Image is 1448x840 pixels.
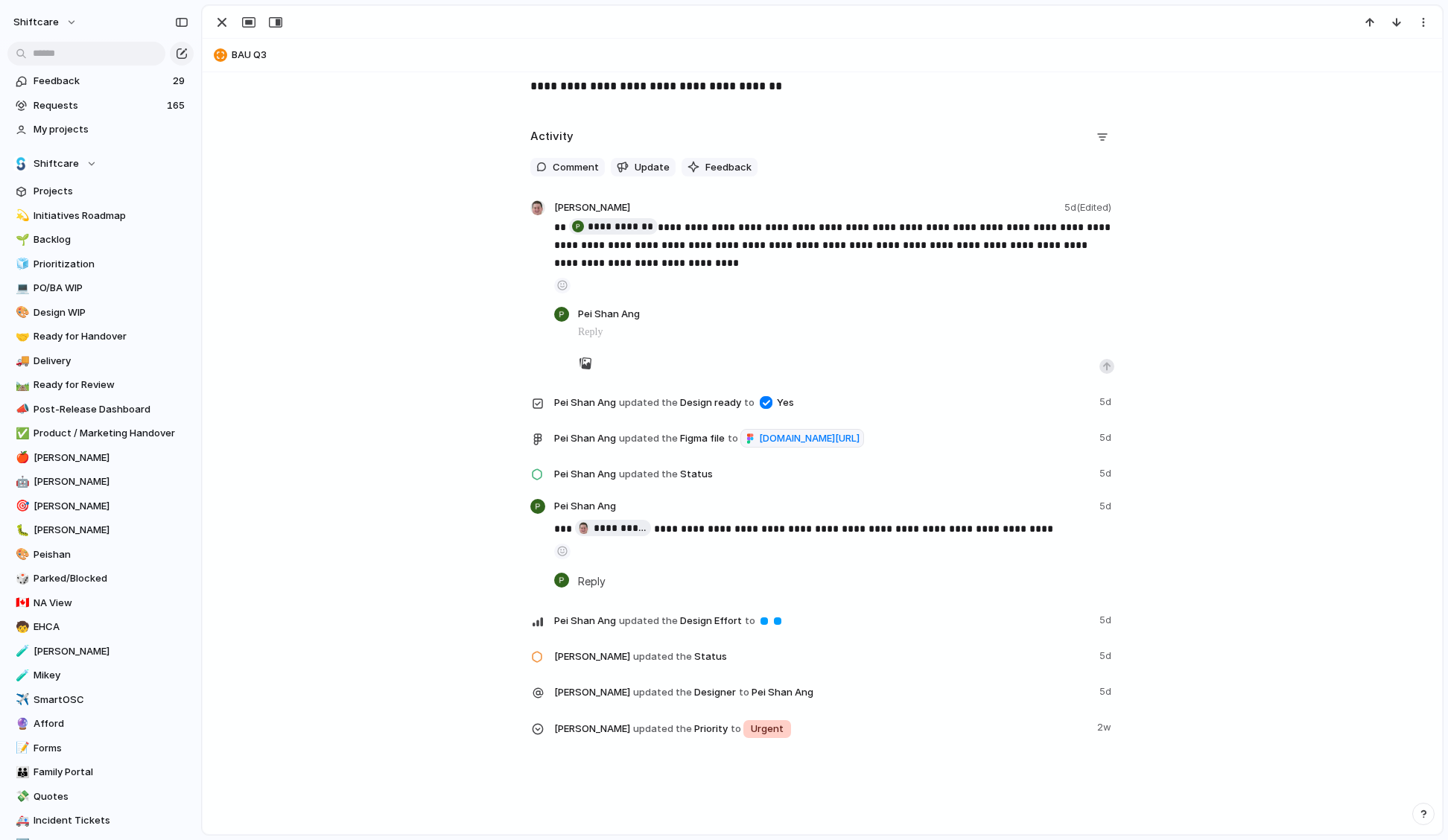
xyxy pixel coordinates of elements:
a: 🐛[PERSON_NAME] [7,519,194,541]
button: Feedback [682,158,758,177]
button: BAU Q3 [209,43,1435,67]
div: 💸 [16,788,26,805]
span: [PERSON_NAME] [34,474,188,489]
div: 💻 [16,280,26,297]
span: Post-Release Dashboard [34,402,188,417]
a: 🍎[PERSON_NAME] [7,447,194,469]
a: ✅Product / Marketing Handover [7,422,194,445]
a: 💸Quotes [7,786,194,808]
span: Pei Shan Ang [554,431,616,446]
span: 5d [1099,427,1114,445]
span: EHCA [34,620,188,634]
div: 🧪[PERSON_NAME] [7,640,194,663]
span: 2w [1097,717,1114,735]
h2: Activity [530,128,574,145]
button: 🇨🇦 [13,596,28,611]
button: 🧪 [13,644,28,659]
button: shiftcare [7,10,85,34]
button: Comment [530,158,605,177]
span: Figma file [554,427,1090,448]
a: 🧊Prioritization [7,253,194,276]
span: 5d [1099,681,1114,699]
span: Pei Shan Ang [752,685,813,700]
span: Pei Shan Ang [554,395,616,410]
a: 📝Forms [7,737,194,760]
div: 🐛 [16,522,26,539]
a: ✈️SmartOSC [7,689,194,711]
span: Family Portal [34,765,188,780]
a: 📣Post-Release Dashboard [7,398,194,421]
span: Designer [554,681,1090,702]
span: to [731,722,741,736]
button: ✈️ [13,693,28,707]
button: 🔮 [13,716,28,731]
div: 🎨 [16,304,26,321]
span: Feedback [34,74,168,89]
span: 165 [167,98,188,113]
button: 🍎 [13,451,28,465]
a: 🎯[PERSON_NAME] [7,495,194,518]
div: 🤖[PERSON_NAME] [7,471,194,493]
a: 🚑Incident Tickets [7,809,194,832]
button: Shiftcare [7,153,194,175]
span: Ready for Review [34,378,188,392]
div: 📣 [16,401,26,418]
a: 🎨Design WIP [7,302,194,324]
span: [PERSON_NAME] [554,685,630,700]
button: 🚑 [13,813,28,828]
span: 5d [1099,499,1114,517]
span: SmartOSC [34,693,188,707]
div: 🚑 [16,812,26,830]
span: Update [635,160,670,175]
a: 🎲Parked/Blocked [7,567,194,590]
span: to [728,431,738,446]
button: 🛤️ [13,378,28,392]
button: 🎲 [13,571,28,586]
span: Backlog [34,232,188,247]
span: Pei Shan Ang [554,467,616,482]
div: 📝 [16,739,26,757]
span: Pei Shan Ang [554,614,616,629]
span: Design Effort [554,610,1090,631]
span: Shiftcare [34,156,79,171]
span: [PERSON_NAME] [34,523,188,538]
span: Urgent [751,722,784,736]
span: Status [554,646,1090,666]
button: 🎯 [13,499,28,514]
span: Forms [34,741,188,756]
button: 📣 [13,402,28,417]
button: 🤝 [13,329,28,344]
span: [DOMAIN_NAME][URL] [759,431,860,446]
div: 🎨 [16,546,26,563]
span: Mikey [34,668,188,683]
button: 🚚 [13,354,28,369]
span: Priority [554,717,1088,739]
div: 🎨Peishan [7,544,194,566]
div: 🛤️Ready for Review [7,374,194,396]
button: 🧊 [13,257,28,272]
span: updated the [619,395,678,410]
button: 🐛 [13,523,28,538]
a: 🧒EHCA [7,616,194,638]
a: Feedback29 [7,70,194,92]
a: 🚚Delivery [7,350,194,372]
button: 👪 [13,765,28,780]
a: 💻PO/BA WIP [7,277,194,299]
a: 👪Family Portal [7,761,194,783]
a: 🧪Mikey [7,664,194,687]
button: 🌱 [13,232,28,247]
span: Ready for Handover [34,329,188,344]
button: 📝 [13,741,28,756]
span: 5d [1099,392,1114,410]
a: 🔮Afford [7,713,194,735]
